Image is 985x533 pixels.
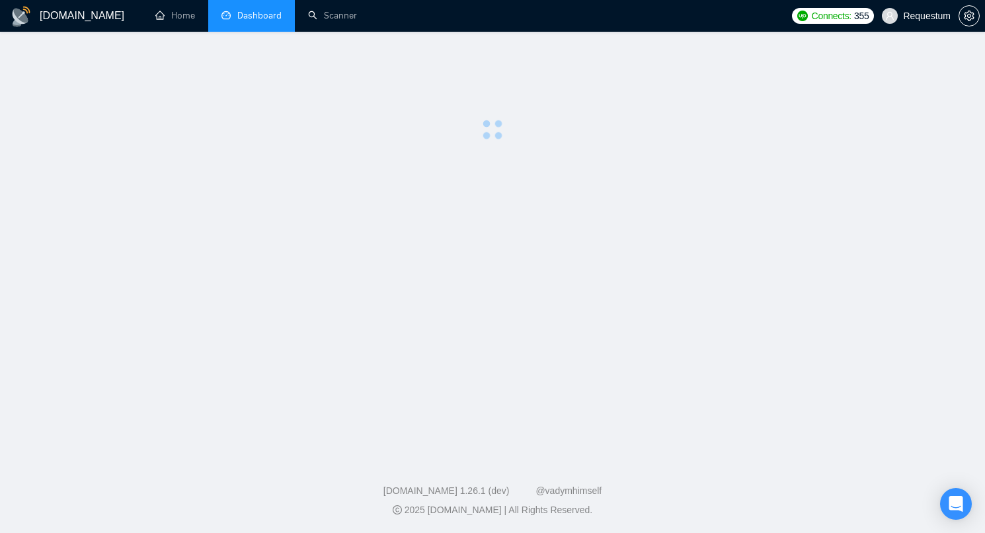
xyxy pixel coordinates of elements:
[237,10,282,21] span: Dashboard
[535,485,602,496] a: @vadymhimself
[11,6,32,27] img: logo
[959,11,980,21] a: setting
[854,9,869,23] span: 355
[940,488,972,520] div: Open Intercom Messenger
[959,11,979,21] span: setting
[308,10,357,21] a: searchScanner
[393,505,402,514] span: copyright
[812,9,851,23] span: Connects:
[383,485,510,496] a: [DOMAIN_NAME] 1.26.1 (dev)
[959,5,980,26] button: setting
[885,11,894,20] span: user
[155,10,195,21] a: homeHome
[11,503,974,517] div: 2025 [DOMAIN_NAME] | All Rights Reserved.
[797,11,808,21] img: upwork-logo.png
[221,11,231,20] span: dashboard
